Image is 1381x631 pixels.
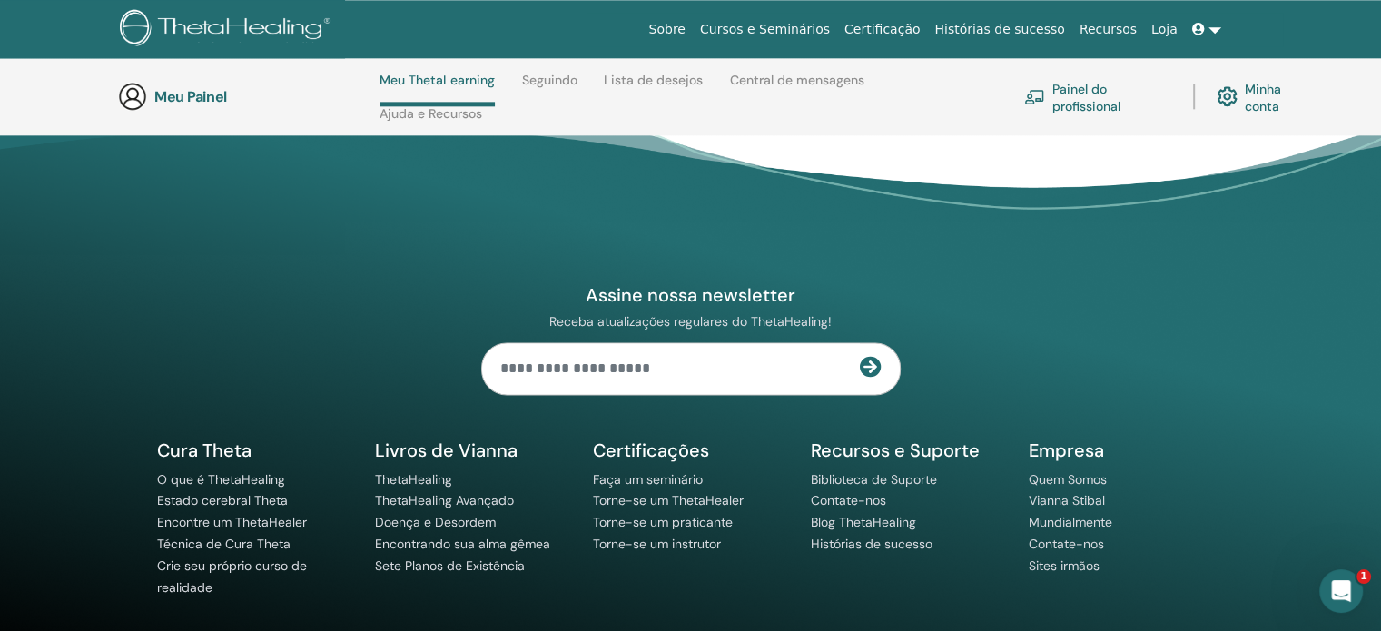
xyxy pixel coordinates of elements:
a: Vianna Stibal [1029,492,1105,508]
a: Faça um seminário [593,471,703,488]
a: Encontrando sua alma gêmea [375,536,550,552]
a: Encontre um ThetaHealer [157,514,307,530]
a: Sobre [641,13,692,46]
a: O que é ThetaHealing [157,471,285,488]
font: Meu ThetaLearning [380,72,495,88]
a: Torne-se um instrutor [593,536,721,552]
a: Seguindo [522,73,577,102]
a: ThetaHealing Avançado [375,492,514,508]
img: generic-user-icon.jpg [118,82,147,111]
a: Recursos [1072,13,1144,46]
font: Painel do profissional [1052,80,1120,113]
a: Lista de desejos [604,73,703,102]
a: Certificação [837,13,927,46]
img: chalkboard-teacher.svg [1024,89,1045,104]
a: Sete Planos de Existência [375,557,525,574]
a: Biblioteca de Suporte [811,471,937,488]
a: Central de mensagens [730,73,864,102]
font: Sobre [648,22,685,36]
font: Livros de Vianna [375,439,518,462]
font: Certificações [593,439,709,462]
a: Blog ThetaHealing [811,514,916,530]
a: Técnica de Cura Theta [157,536,291,552]
a: Loja [1144,13,1185,46]
a: Contate-nos [1029,536,1104,552]
a: Torne-se um ThetaHealer [593,492,744,508]
font: Empresa [1029,439,1104,462]
font: Cura Theta [157,439,252,462]
font: Assine nossa newsletter [586,283,795,307]
a: Crie seu próprio curso de realidade [157,557,307,596]
font: Recursos e Suporte [811,439,980,462]
font: Lista de desejos [604,72,703,88]
a: Histórias de sucesso [811,536,932,552]
a: Quem Somos [1029,471,1107,488]
font: Loja [1151,22,1178,36]
a: Ajuda e Recursos [380,106,482,135]
font: Receba atualizações regulares do ThetaHealing! [549,313,832,330]
a: Torne-se um praticante [593,514,733,530]
a: Meu ThetaLearning [380,73,495,106]
font: Cursos e Seminários [700,22,830,36]
a: Sites irmãos [1029,557,1100,574]
font: Histórias de sucesso [934,22,1064,36]
a: Minha conta [1217,76,1315,116]
font: Seguindo [522,72,577,88]
font: Ajuda e Recursos [380,105,482,122]
font: Meu Painel [154,87,227,106]
a: Mundialmente [1029,514,1112,530]
font: Minha conta [1245,80,1281,113]
a: Painel do profissional [1024,76,1171,116]
font: Central de mensagens [730,72,864,88]
font: 1 [1360,570,1367,582]
font: Recursos [1080,22,1137,36]
a: Histórias de sucesso [927,13,1071,46]
img: logo.png [120,9,337,50]
iframe: Chat ao vivo do Intercom [1319,569,1363,613]
a: Doença e Desordem [375,514,496,530]
font: Certificação [844,22,920,36]
img: cog.svg [1217,82,1238,111]
a: Cursos e Seminários [693,13,837,46]
a: ThetaHealing [375,471,452,488]
a: Estado cerebral Theta [157,492,288,508]
a: Contate-nos [811,492,886,508]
